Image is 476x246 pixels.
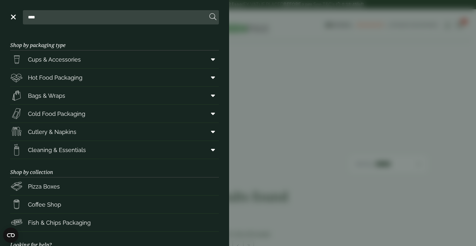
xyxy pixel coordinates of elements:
img: HotDrink_paperCup.svg [10,198,23,211]
span: Cleaning & Essentials [28,146,86,154]
img: Pizza_boxes.svg [10,180,23,193]
img: Sandwich_box.svg [10,107,23,120]
a: Bags & Wraps [10,87,219,104]
button: Open CMP widget [3,228,18,243]
a: Cutlery & Napkins [10,123,219,141]
span: Coffee Shop [28,200,61,209]
span: Cups & Accessories [28,55,81,64]
span: Pizza Boxes [28,182,60,191]
img: Paper_carriers.svg [10,89,23,102]
a: Coffee Shop [10,196,219,213]
a: Pizza Boxes [10,177,219,195]
img: Deli_box.svg [10,71,23,84]
img: FishNchip_box.svg [10,216,23,229]
span: Bags & Wraps [28,91,65,100]
h3: Shop by collection [10,159,219,177]
a: Cleaning & Essentials [10,141,219,159]
a: Fish & Chips Packaging [10,214,219,231]
img: open-wipe.svg [10,143,23,156]
img: Cutlery.svg [10,125,23,138]
a: Cups & Accessories [10,50,219,68]
img: PintNhalf_cup.svg [10,53,23,66]
span: Fish & Chips Packaging [28,218,91,227]
span: Cutlery & Napkins [28,128,76,136]
span: Hot Food Packaging [28,73,82,82]
span: Cold Food Packaging [28,110,85,118]
h3: Shop by packaging type [10,32,219,50]
a: Cold Food Packaging [10,105,219,123]
a: Hot Food Packaging [10,69,219,86]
